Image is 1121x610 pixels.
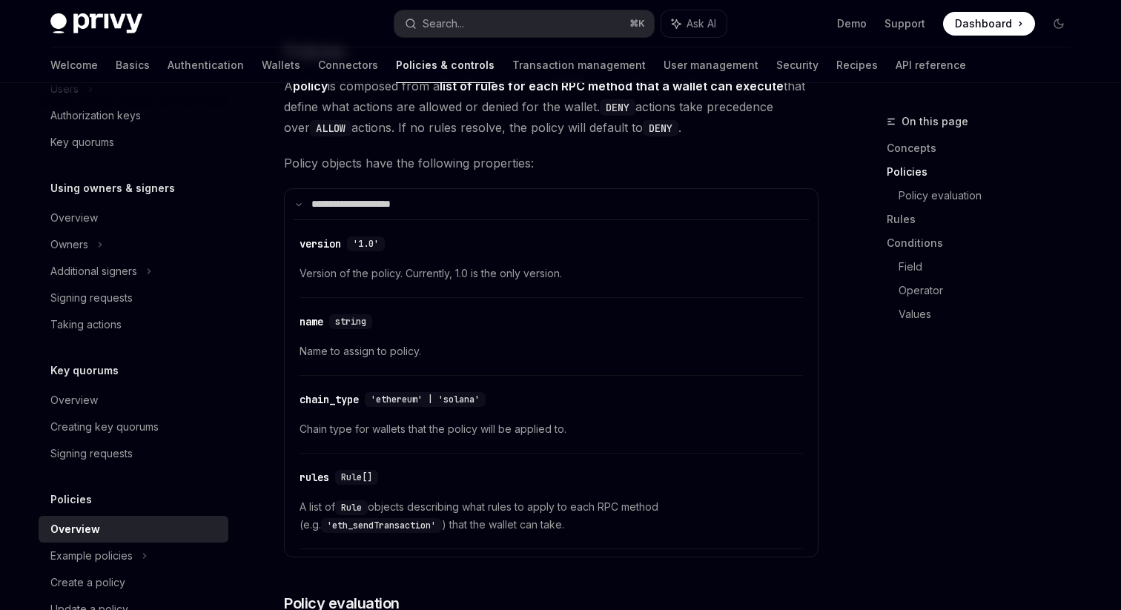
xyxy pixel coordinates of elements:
strong: policy [293,79,328,93]
span: Dashboard [955,16,1012,31]
a: Connectors [318,47,378,83]
div: Example policies [50,547,133,565]
div: Signing requests [50,289,133,307]
h5: Policies [50,491,92,508]
button: Ask AI [661,10,727,37]
div: Search... [423,15,464,33]
div: Signing requests [50,445,133,463]
span: string [335,316,366,328]
span: On this page [902,113,968,130]
div: Overview [50,391,98,409]
a: Authentication [168,47,244,83]
h5: Key quorums [50,362,119,379]
div: Create a policy [50,574,125,591]
div: Additional signers [50,262,137,280]
a: Field [899,255,1082,279]
span: A list of objects describing what rules to apply to each RPC method (e.g. ) that the wallet can t... [300,498,803,534]
a: Overview [39,205,228,231]
span: Ask AI [687,16,716,31]
div: Overview [50,520,100,538]
div: chain_type [300,392,359,407]
span: 'ethereum' | 'solana' [371,394,480,405]
a: Policies [887,160,1082,184]
a: Basics [116,47,150,83]
div: Authorization keys [50,107,141,125]
a: Policy evaluation [899,184,1082,208]
code: 'eth_sendTransaction' [321,518,442,533]
strong: list of rules for each RPC method that a wallet can execute [440,79,784,93]
span: ⌘ K [629,18,645,30]
a: Key quorums [39,129,228,156]
h5: Using owners & signers [50,179,175,197]
a: Policies & controls [396,47,495,83]
a: Security [776,47,819,83]
a: Authorization keys [39,102,228,129]
a: Rules [887,208,1082,231]
button: Search...⌘K [394,10,654,37]
span: Rule[] [341,471,372,483]
span: A is composed from a that define what actions are allowed or denied for the wallet. actions take ... [284,76,819,138]
div: Overview [50,209,98,227]
img: dark logo [50,13,142,34]
a: Welcome [50,47,98,83]
button: Toggle dark mode [1047,12,1071,36]
code: Rule [335,500,368,515]
div: rules [300,470,329,485]
div: Creating key quorums [50,418,159,436]
a: Values [899,302,1082,326]
a: Recipes [836,47,878,83]
a: Signing requests [39,440,228,467]
code: ALLOW [310,120,351,136]
span: '1.0' [353,238,379,250]
a: Demo [837,16,867,31]
a: Conditions [887,231,1082,255]
a: Creating key quorums [39,414,228,440]
a: Concepts [887,136,1082,160]
a: Taking actions [39,311,228,338]
div: Taking actions [50,316,122,334]
a: Support [884,16,925,31]
div: name [300,314,323,329]
code: DENY [600,99,635,116]
code: DENY [643,120,678,136]
div: Key quorums [50,133,114,151]
span: Policy objects have the following properties: [284,153,819,173]
a: Operator [899,279,1082,302]
a: Overview [39,516,228,543]
a: Dashboard [943,12,1035,36]
a: User management [664,47,758,83]
a: API reference [896,47,966,83]
a: Wallets [262,47,300,83]
div: version [300,236,341,251]
span: Chain type for wallets that the policy will be applied to. [300,420,803,438]
a: Transaction management [512,47,646,83]
span: Version of the policy. Currently, 1.0 is the only version. [300,265,803,282]
a: Create a policy [39,569,228,596]
span: Name to assign to policy. [300,342,803,360]
a: Overview [39,387,228,414]
div: Owners [50,236,88,253]
a: Signing requests [39,285,228,311]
